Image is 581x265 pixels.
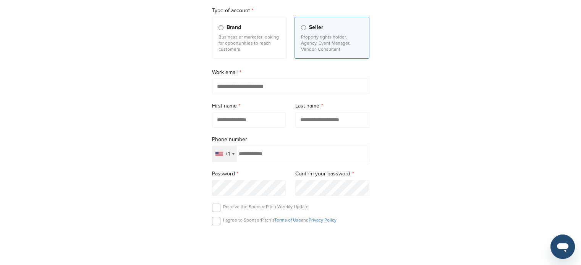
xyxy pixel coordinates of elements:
iframe: reCAPTCHA [247,234,334,257]
input: Seller Property rights holder, Agency, Event Manager, Vendor, Consultant [301,25,306,30]
label: Last name [295,102,369,110]
label: Phone number [212,135,369,144]
p: Business or marketer looking for opportunities to reach customers [218,34,280,52]
span: Seller [309,23,323,32]
p: I agree to SponsorPitch’s and [223,217,337,223]
label: Password [212,170,286,178]
input: Brand Business or marketer looking for opportunities to reach customers [218,25,223,30]
span: Brand [227,23,241,32]
iframe: Button to launch messaging window [550,234,575,259]
p: Receive the SponsorPitch Weekly Update [223,204,309,210]
label: Confirm your password [295,170,369,178]
label: Type of account [212,6,369,15]
label: First name [212,102,286,110]
p: Property rights holder, Agency, Event Manager, Vendor, Consultant [301,34,363,52]
div: +1 [225,151,230,157]
div: Selected country [212,146,237,162]
a: Terms of Use [274,217,301,223]
a: Privacy Policy [309,217,337,223]
label: Work email [212,68,369,77]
